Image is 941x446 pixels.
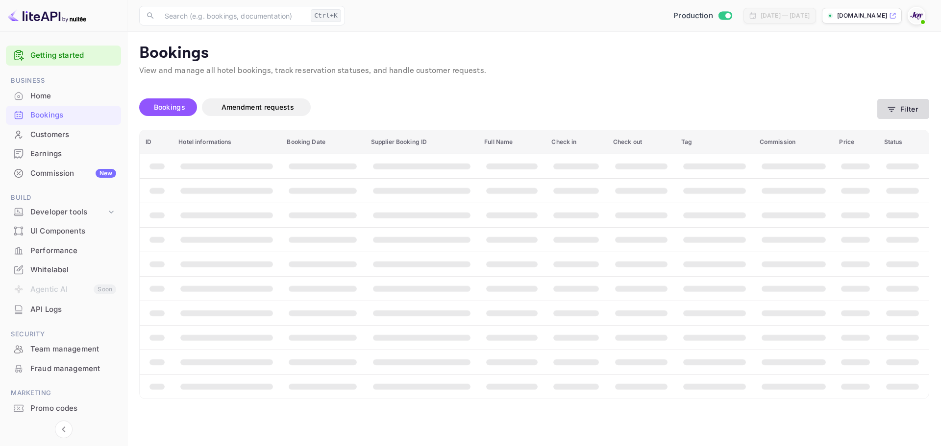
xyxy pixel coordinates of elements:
div: Performance [6,241,121,260]
th: Supplier Booking ID [365,130,478,154]
th: Check out [607,130,675,154]
span: Bookings [154,103,185,111]
span: Production [673,10,713,22]
span: Security [6,329,121,340]
a: Home [6,87,121,105]
img: With Joy [909,8,924,23]
div: Earnings [6,144,121,164]
img: LiteAPI logo [8,8,86,23]
div: Whitelabel [6,260,121,280]
div: Bookings [6,106,121,125]
div: Fraud management [30,363,116,375]
span: Business [6,75,121,86]
th: Full Name [478,130,545,154]
a: UI Components [6,222,121,240]
button: Filter [877,99,929,119]
th: Booking Date [281,130,365,154]
span: Marketing [6,388,121,399]
div: account-settings tabs [139,98,877,116]
div: Team management [30,344,116,355]
div: Getting started [6,46,121,66]
div: Performance [30,245,116,257]
p: View and manage all hotel bookings, track reservation statuses, and handle customer requests. [139,65,929,77]
a: Earnings [6,144,121,163]
div: [DATE] — [DATE] [761,11,810,20]
button: Collapse navigation [55,421,73,438]
a: Team management [6,340,121,358]
p: [DOMAIN_NAME] [837,11,887,20]
div: Earnings [30,148,116,160]
th: ID [140,130,173,154]
div: Home [6,87,121,106]
a: CommissionNew [6,164,121,182]
table: booking table [140,130,929,399]
th: Tag [675,130,754,154]
div: Commission [30,168,116,179]
th: Price [833,130,878,154]
div: UI Components [30,226,116,237]
div: API Logs [30,304,116,315]
th: Check in [545,130,607,154]
div: CommissionNew [6,164,121,183]
div: Customers [6,125,121,144]
div: Ctrl+K [311,9,341,22]
a: API Logs [6,300,121,318]
div: Fraud management [6,359,121,378]
a: Whitelabel [6,260,121,279]
div: Team management [6,340,121,359]
th: Commission [754,130,834,154]
a: Bookings [6,106,121,124]
a: Customers [6,125,121,143]
div: UI Components [6,222,121,241]
th: Status [878,130,929,154]
th: Hotel informations [173,130,281,154]
p: Bookings [139,44,929,63]
div: New [96,169,116,178]
a: Fraud management [6,359,121,377]
span: Amendment requests [222,103,294,111]
a: Getting started [30,50,116,61]
div: Customers [30,129,116,141]
div: Whitelabel [30,264,116,276]
div: Switch to Sandbox mode [669,10,736,22]
div: API Logs [6,300,121,319]
div: Home [30,91,116,102]
div: Bookings [30,110,116,121]
a: Promo codes [6,399,121,417]
span: Build [6,192,121,203]
div: Developer tools [6,204,121,221]
div: Developer tools [30,207,106,218]
input: Search (e.g. bookings, documentation) [159,6,307,25]
a: Performance [6,241,121,259]
div: Promo codes [30,403,116,414]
